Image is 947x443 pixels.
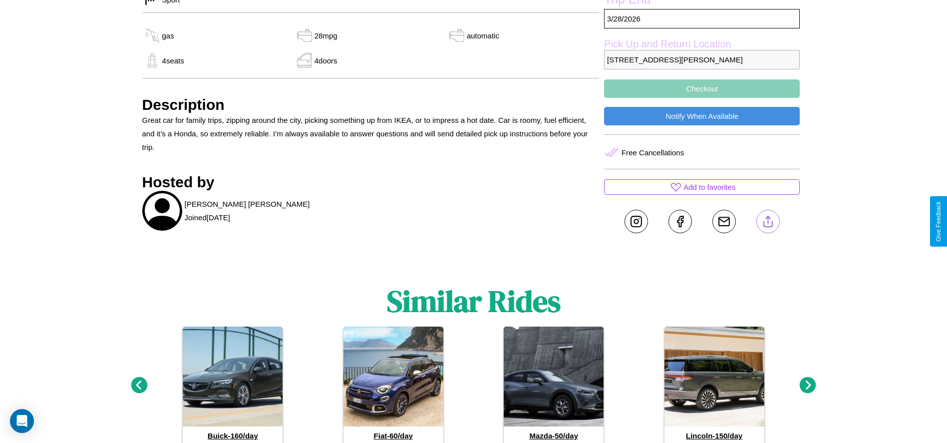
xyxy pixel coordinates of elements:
p: [STREET_ADDRESS][PERSON_NAME] [604,50,800,69]
img: gas [142,28,162,43]
p: Free Cancellations [622,146,684,159]
button: Checkout [604,79,800,98]
button: Add to favorites [604,179,800,195]
p: Joined [DATE] [185,211,230,224]
p: 4 doors [315,54,337,67]
img: gas [447,28,467,43]
p: 3 / 28 / 2026 [604,9,800,28]
div: Open Intercom Messenger [10,409,34,433]
h1: Similar Rides [387,281,561,322]
p: Great car for family trips, zipping around the city, picking something up from IKEA, or to impres... [142,113,600,154]
div: Give Feedback [935,201,942,242]
h3: Hosted by [142,174,600,191]
img: gas [295,53,315,68]
p: gas [162,29,174,42]
label: Pick Up and Return Location [604,38,800,50]
p: [PERSON_NAME] [PERSON_NAME] [185,197,310,211]
h3: Description [142,96,600,113]
p: automatic [467,29,499,42]
p: 28 mpg [315,29,337,42]
p: Add to favorites [683,180,735,194]
img: gas [295,28,315,43]
img: gas [142,53,162,68]
button: Notify When Available [604,107,800,125]
p: 4 seats [162,54,184,67]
